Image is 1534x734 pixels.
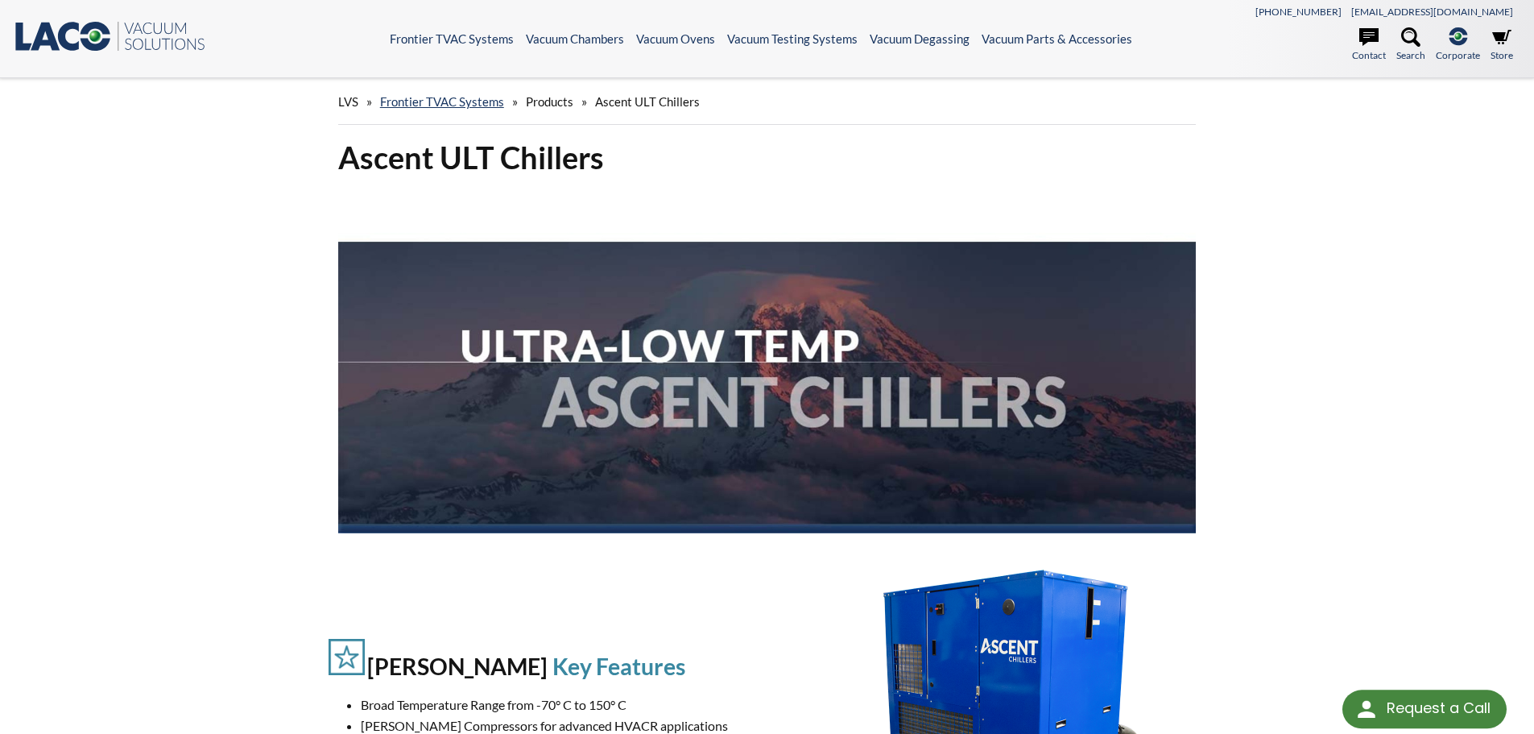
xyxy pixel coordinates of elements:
[870,31,970,46] a: Vacuum Degassing
[367,653,548,680] h2: [PERSON_NAME]
[380,94,504,109] a: Frontier TVAC Systems
[338,94,358,109] span: LVS
[552,653,685,680] h2: Key Features
[526,31,624,46] a: Vacuum Chambers
[636,31,715,46] a: Vacuum Ovens
[526,94,573,109] span: Products
[1387,690,1491,727] div: Request a Call
[361,695,784,715] li: Broad Temperature Range from -70° C to 150° C
[595,94,700,109] span: Ascent ULT Chillers
[1491,27,1513,63] a: Store
[338,79,1197,125] div: » » »
[727,31,858,46] a: Vacuum Testing Systems
[982,31,1132,46] a: Vacuum Parts & Accessories
[1255,6,1342,18] a: [PHONE_NUMBER]
[338,138,1197,177] h1: Ascent ULT Chillers
[329,639,365,675] img: features icon
[1436,48,1480,63] span: Corporate
[390,31,514,46] a: Frontier TVAC Systems
[1342,690,1507,728] div: Request a Call
[1354,696,1379,722] img: round button
[1351,6,1513,18] a: [EMAIL_ADDRESS][DOMAIN_NAME]
[1396,27,1425,63] a: Search
[338,190,1197,533] img: Ascent ULT Chillers Banner
[1352,27,1386,63] a: Contact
